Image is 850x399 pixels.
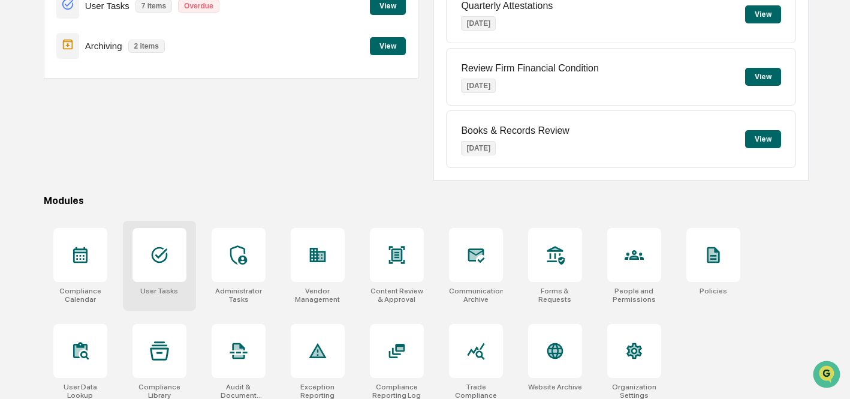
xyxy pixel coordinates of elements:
p: 2 items [128,40,165,53]
p: How can we help? [12,25,218,44]
div: User Tasks [140,287,178,295]
div: Website Archive [528,383,582,391]
div: 🔎 [12,175,22,185]
p: User Tasks [85,1,129,11]
div: Forms & Requests [528,287,582,304]
div: We're available if you need us! [41,104,152,113]
iframe: Open customer support [812,359,844,392]
div: 🖐️ [12,152,22,162]
p: [DATE] [461,16,496,31]
button: View [370,37,406,55]
span: Attestations [99,151,149,163]
div: Compliance Calendar [53,287,107,304]
a: 🔎Data Lookup [7,169,80,191]
div: 🗄️ [87,152,97,162]
img: 1746055101610-c473b297-6a78-478c-a979-82029cc54cd1 [12,92,34,113]
p: Archiving [85,41,122,51]
p: Books & Records Review [461,125,569,136]
div: People and Permissions [607,287,661,304]
button: View [745,5,781,23]
a: Powered byPylon [85,203,145,212]
div: Administrator Tasks [212,287,266,304]
div: Modules [44,195,809,206]
p: Quarterly Attestations [461,1,553,11]
a: 🖐️Preclearance [7,146,82,168]
a: View [370,40,406,51]
div: Communications Archive [449,287,503,304]
span: Data Lookup [24,174,76,186]
a: 🗄️Attestations [82,146,153,168]
div: Content Review & Approval [370,287,424,304]
span: Pylon [119,203,145,212]
button: View [745,130,781,148]
span: Preclearance [24,151,77,163]
button: Start new chat [204,95,218,110]
p: Review Firm Financial Condition [461,63,598,74]
div: Vendor Management [291,287,345,304]
button: View [745,68,781,86]
div: Policies [700,287,727,295]
div: Start new chat [41,92,197,104]
p: [DATE] [461,79,496,93]
p: [DATE] [461,141,496,155]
